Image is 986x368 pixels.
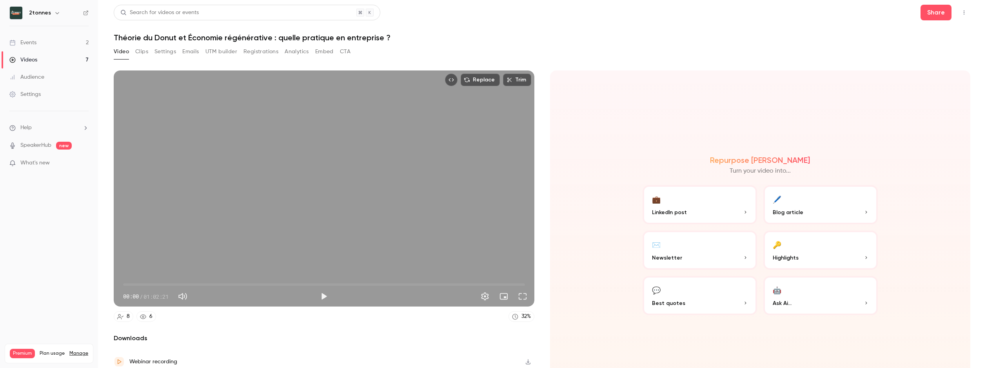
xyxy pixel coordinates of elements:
div: Webinar recording [129,357,177,366]
span: Premium [10,349,35,358]
button: Turn on miniplayer [496,289,512,304]
button: Share [921,5,951,20]
span: new [56,142,72,150]
a: 6 [136,311,156,322]
button: Analytics [285,45,309,58]
span: Help [20,124,32,132]
button: ✉️Newsletter [643,231,757,270]
a: 8 [114,311,133,322]
button: Mute [175,289,191,304]
button: 🖊️Blog article [763,185,878,224]
button: Embed video [445,74,458,86]
a: SpeakerHub [20,141,51,150]
p: Turn your video into... [730,166,791,176]
button: Video [114,45,129,58]
button: Registrations [243,45,278,58]
span: Ask Ai... [773,299,792,307]
button: Settings [477,289,493,304]
span: Newsletter [652,254,682,262]
button: Emails [182,45,199,58]
span: Plan usage [40,350,65,357]
div: 🖊️ [773,193,781,205]
iframe: Noticeable Trigger [79,160,89,167]
div: 💼 [652,193,661,205]
div: Videos [9,56,37,64]
button: 💬Best quotes [643,276,757,315]
li: help-dropdown-opener [9,124,89,132]
h2: Downloads [114,334,534,343]
div: 6 [149,312,153,321]
div: 8 [127,312,130,321]
button: Embed [315,45,334,58]
button: 🤖Ask Ai... [763,276,878,315]
span: 01:02:21 [143,292,169,301]
div: 00:00 [123,292,169,301]
button: UTM builder [205,45,237,58]
button: Replace [461,74,500,86]
span: Highlights [773,254,799,262]
h2: Repurpose [PERSON_NAME] [710,155,810,165]
a: 32% [508,311,534,322]
div: Audience [9,73,44,81]
button: CTA [340,45,350,58]
img: 2tonnes [10,7,22,19]
div: 💬 [652,284,661,296]
button: 🔑Highlights [763,231,878,270]
span: What's new [20,159,50,167]
button: Top Bar Actions [958,6,970,19]
div: Search for videos or events [120,9,199,17]
span: 00:00 [123,292,139,301]
button: Clips [135,45,148,58]
h1: Théorie du Donut et Économie régénérative : quelle pratique en entreprise ? [114,33,970,42]
span: / [140,292,143,301]
span: Best quotes [652,299,685,307]
a: Manage [69,350,88,357]
div: Events [9,39,36,47]
h6: 2tonnes [29,9,51,17]
button: Play [316,289,332,304]
button: Full screen [515,289,530,304]
span: LinkedIn post [652,208,687,216]
div: 🔑 [773,238,781,251]
button: Settings [154,45,176,58]
span: Blog article [773,208,803,216]
div: 32 % [521,312,531,321]
div: 🤖 [773,284,781,296]
button: Trim [503,74,531,86]
button: 💼LinkedIn post [643,185,757,224]
div: Settings [9,90,41,98]
div: ✉️ [652,238,661,251]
